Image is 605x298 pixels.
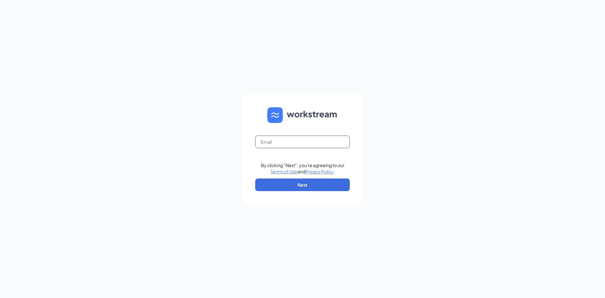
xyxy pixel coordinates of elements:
[271,169,297,174] a: Terms of Use
[267,107,338,123] img: WS logo and Workstream text
[305,169,333,174] a: Privacy Policy
[261,162,344,175] div: By clicking "Next", you're agreeing to our and .
[255,178,350,191] button: Next
[255,136,350,148] input: Email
